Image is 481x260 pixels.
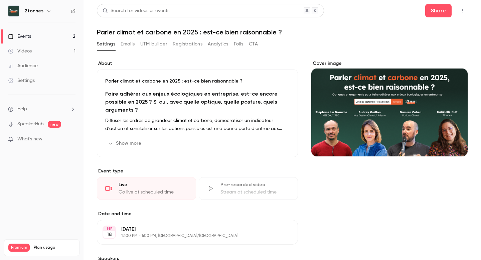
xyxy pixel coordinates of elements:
label: About [97,60,298,67]
div: Live [119,181,188,188]
button: Polls [234,39,244,49]
span: Plan usage [34,245,75,250]
button: Share [425,4,452,17]
p: 12:00 PM - 1:00 PM, [GEOGRAPHIC_DATA]/[GEOGRAPHIC_DATA] [121,233,263,239]
div: Audience [8,62,38,69]
div: SEP [103,226,115,231]
p: Event type [97,168,298,174]
span: What's new [17,136,42,143]
h1: Parler climat et carbone en 2025 : est-ce bien raisonnable ? [97,28,468,36]
h6: 2tonnes [25,8,43,14]
button: Registrations [173,39,202,49]
span: new [48,121,61,128]
div: Pre-recorded video [220,181,290,188]
button: Emails [121,39,135,49]
div: LiveGo live at scheduled time [97,177,196,200]
iframe: Noticeable Trigger [67,136,75,142]
div: Go live at scheduled time [119,189,188,196]
p: [DATE] [121,226,263,233]
p: 18 [107,231,112,238]
p: Parler climat et carbone en 2025 : est-ce bien raisonnable ? [105,78,290,85]
label: Cover image [311,60,468,67]
button: Analytics [208,39,228,49]
button: UTM builder [140,39,167,49]
div: Settings [8,77,35,84]
img: 2tonnes [8,6,19,16]
button: Show more [105,138,145,149]
button: CTA [249,39,258,49]
div: Videos [8,48,32,54]
label: Date and time [97,211,298,217]
div: Search for videos or events [103,7,169,14]
li: help-dropdown-opener [8,106,75,113]
span: Help [17,106,27,113]
div: Events [8,33,31,40]
p: Diffuser les ordres de grandeur climat et carbone, démocratiser un indicateur d'action et sensibi... [105,117,290,133]
h2: Faire adhérer aux enjeux écologiques en entreprise, est-ce encore possible en 2025 ? Si oui, avec... [105,90,290,114]
div: Pre-recorded videoStream at scheduled time [199,177,298,200]
div: Stream at scheduled time [220,189,290,196]
button: Settings [97,39,115,49]
a: SpeakerHub [17,121,44,128]
section: Cover image [311,60,468,156]
span: Premium [8,244,30,252]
